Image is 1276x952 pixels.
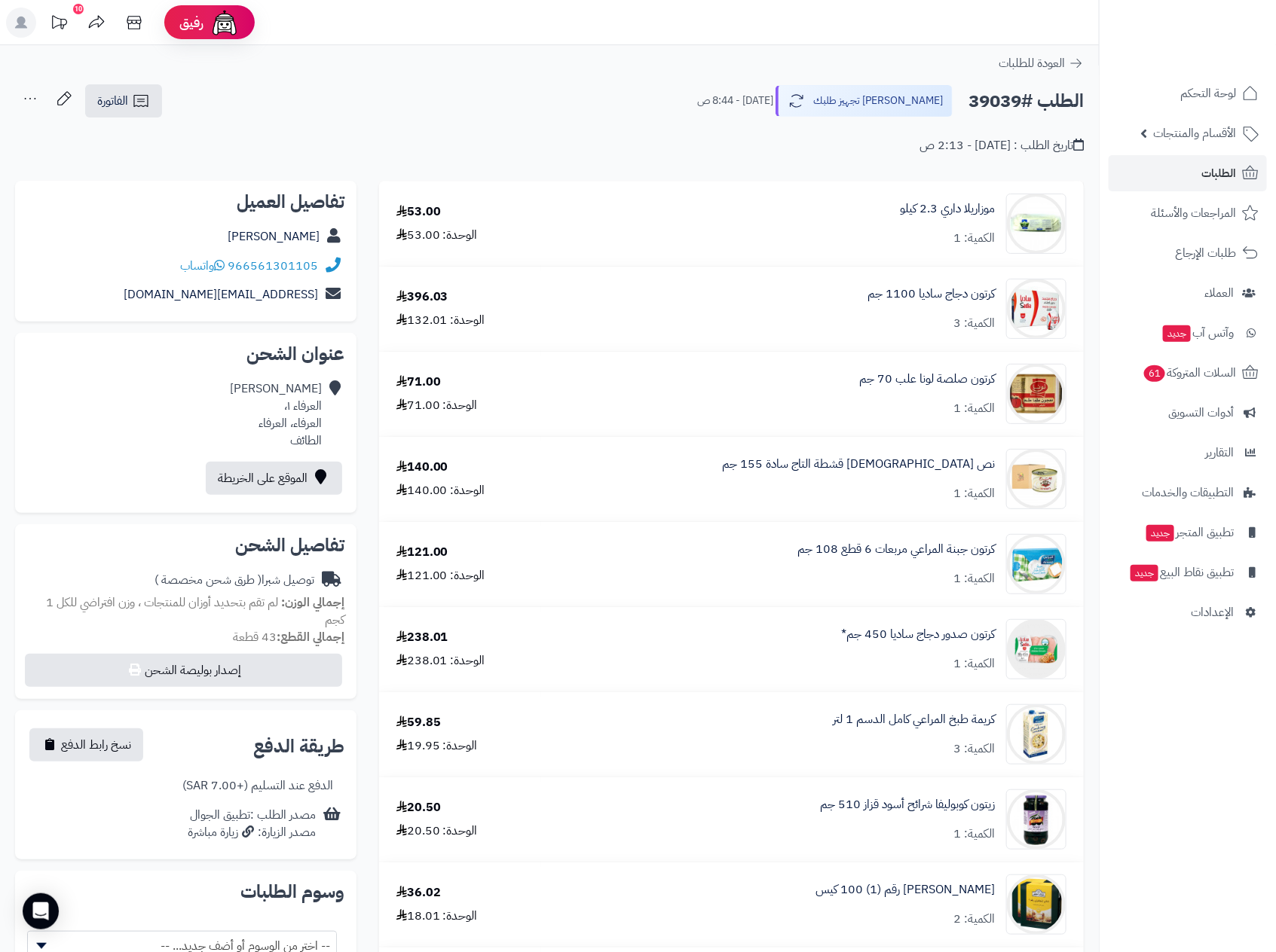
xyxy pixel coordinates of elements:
div: [PERSON_NAME] العرفاء ١، العرفاء، العرفاء الطائف [230,380,322,449]
div: الكمية: 1 [953,230,995,247]
strong: إجمالي القطع: [277,628,344,646]
span: أدوات التسويق [1168,402,1234,423]
a: كرتون صدور دجاج ساديا 450 جم* [841,626,995,643]
img: 1729749207-%D9%84%D9%82%D8%B7%D8%A9%20%D8%B4%D8%A7%D8%B4%D8%A9_24-10-2024_84916_www.carrefourksa.... [1007,534,1066,594]
div: الوحدة: 121.00 [396,567,485,584]
img: 1676355912-WoqQqhofFscBTrgAfwwAJ9aDwy28BODN2CJvr4g4-90x90.jpg [1007,449,1066,509]
span: الفاتورة [97,92,128,110]
a: كرتون صلصة لونا علب 70 جم [859,371,995,388]
div: 10 [73,4,84,14]
h2: تفاصيل العميل [27,193,344,211]
a: وآتس آبجديد [1109,315,1267,351]
div: الوحدة: 238.01 [396,652,485,670]
div: 36.02 [396,884,441,902]
div: الوحدة: 132.01 [396,312,485,329]
a: الموقع على الخريطة [206,462,342,495]
span: العودة للطلبات [999,54,1065,72]
h2: طريقة الدفع [253,737,344,755]
strong: إجمالي الوزن: [281,593,344,612]
div: الوحدة: 18.01 [396,908,478,925]
div: الوحدة: 19.95 [396,737,478,755]
a: التطبيقات والخدمات [1109,474,1267,511]
span: وآتس آب [1161,322,1234,343]
div: Open Intercom Messenger [23,893,59,929]
span: لم تقم بتحديد أوزان للمنتجات ، وزن افتراضي للكل 1 كجم [46,593,344,629]
a: المراجعات والأسئلة [1109,195,1267,231]
img: 1673366502-%D8%AA%D9%86%D8%B2%D9%8A%D9%84%20(4)-90x90.jpg [1007,364,1066,424]
img: 2483e950f307ecfaca58a8bb5ad43acc5912-90x90.jpg [1007,194,1066,254]
span: رفيق [179,14,203,32]
a: الإعدادات [1109,594,1267,630]
img: ai-face.png [210,8,240,38]
a: العودة للطلبات [999,54,1084,72]
a: السلات المتروكة61 [1109,355,1267,391]
div: مصدر الزيارة: زيارة مباشرة [188,824,316,841]
button: [PERSON_NAME] تجهيز طلبك [776,85,953,117]
a: [PERSON_NAME] [228,227,320,246]
span: الطلبات [1201,163,1236,184]
span: 61 [1144,365,1165,382]
img: 1675757210-%D8%AA%D9%86%D8%B2%D9%8A%D9%84%20(1)-90x90.jpg [1007,704,1066,764]
a: تطبيق نقاط البيعجديد [1109,554,1267,590]
div: الكمية: 1 [953,570,995,587]
h2: تفاصيل الشحن [27,536,344,554]
span: العملاء [1204,282,1234,304]
small: [DATE] - 8:44 ص [697,93,773,108]
div: 140.00 [396,459,448,476]
a: كريمة طبخ المراعي كامل الدسم 1 لتر [833,711,995,728]
div: الوحدة: 71.00 [396,397,478,414]
div: توصيل شبرا [155,572,314,589]
img: logo-2.png [1173,40,1262,72]
div: 121.00 [396,544,448,561]
a: 966561301105 [228,257,318,275]
a: الطلبات [1109,155,1267,191]
img: 1673810315-134594_1-20201031-205522-90x90.png [1007,619,1066,679]
button: إصدار بوليصة الشحن [25,654,342,687]
a: واتساب [180,257,225,275]
span: التطبيقات والخدمات [1142,482,1234,503]
span: جديد [1131,565,1158,581]
img: 1664626453-152.2-90x90.jpg [1007,279,1066,339]
a: [PERSON_NAME] رقم (1) 100 كيس [815,881,995,899]
span: طلبات الإرجاع [1175,243,1236,264]
span: جديد [1163,325,1191,342]
a: الفاتورة [85,84,162,117]
span: لوحة التحكم [1180,83,1236,104]
div: الكمية: 3 [953,315,995,332]
h2: الطلب #39039 [968,86,1084,117]
span: الإعدادات [1191,602,1234,623]
a: كرتون دجاج ساديا 1100 جم [867,285,995,303]
h2: وسوم الطلبات [27,883,344,901]
h2: عنوان الشحن [27,345,344,363]
span: التقارير [1205,442,1234,463]
img: 1673889190-%D8%A7%D9%84%D8%AA%D9%82%D8%A7%D8%B7%20%D8%A7%D9%84%D9%88%D9%8A%D8%A8_16-1-2023_201050... [1007,874,1066,935]
a: كرتون جبنة المراعي مربعات 6 قطع 108 جم [797,541,995,558]
div: الوحدة: 140.00 [396,482,485,499]
img: 4370c4173234f4df69ece137d125613da13a-90x90.jpg [1007,789,1066,850]
small: 43 قطعة [233,628,344,646]
span: الأقسام والمنتجات [1153,123,1236,144]
div: الكمية: 1 [953,400,995,417]
div: الكمية: 1 [953,825,995,843]
span: ( طرق شحن مخصصة ) [155,571,262,589]
div: الوحدة: 53.00 [396,227,478,244]
a: نص [DEMOGRAPHIC_DATA] قشطة التاج سادة 155 جم [722,456,995,473]
div: الوحدة: 20.50 [396,822,478,840]
button: نسخ رابط الدفع [29,728,143,761]
a: [EMAIL_ADDRESS][DOMAIN_NAME] [124,285,318,304]
div: الكمية: 1 [953,655,995,673]
span: نسخ رابط الدفع [61,736,131,754]
div: الدفع عند التسليم (+7.00 SAR) [182,777,333,795]
div: 396.03 [396,288,448,306]
div: مصدر الطلب :تطبيق الجوال [188,807,316,841]
a: لوحة التحكم [1109,75,1267,111]
div: الكمية: 3 [953,740,995,758]
div: تاريخ الطلب : [DATE] - 2:13 ص [920,137,1084,154]
div: 53.00 [396,203,441,221]
a: موزاريلا داري 2.3 كيلو [900,200,995,218]
span: تطبيق نقاط البيع [1129,562,1234,583]
div: الكمية: 1 [953,485,995,502]
a: طلبات الإرجاع [1109,235,1267,271]
div: الكمية: 2 [953,911,995,928]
